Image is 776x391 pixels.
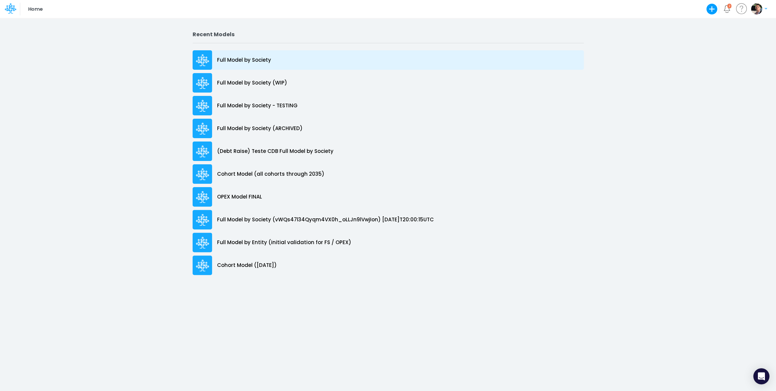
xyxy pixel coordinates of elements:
[217,79,287,87] p: Full Model by Society (WIP)
[217,102,298,110] p: Full Model by Society - TESTING
[193,231,584,254] a: Full Model by Entity (initial validation for FS / OPEX)
[193,49,584,71] a: Full Model by Society
[193,140,584,163] a: (Debt Raise) Teste CDB Full Model by Society
[193,117,584,140] a: Full Model by Society (ARCHIVED)
[193,71,584,94] a: Full Model by Society (WIP)
[217,193,262,201] p: OPEX Model FINAL
[217,262,277,269] p: Cohort Model ([DATE])
[728,4,730,7] div: 2 unread items
[193,94,584,117] a: Full Model by Society - TESTING
[193,208,584,231] a: Full Model by Society (vWQs47l34Qyqm4VX0h_oLLJn9lVwjIon) [DATE]T20:00:15UTC
[217,216,434,224] p: Full Model by Society (vWQs47l34Qyqm4VX0h_oLLJn9lVwjIon) [DATE]T20:00:15UTC
[28,5,43,13] p: Home
[193,163,584,185] a: Cohort Model (all cohorts through 2035)
[723,5,731,13] a: Notifications
[193,254,584,277] a: Cohort Model ([DATE])
[217,125,303,132] p: Full Model by Society (ARCHIVED)
[193,185,584,208] a: OPEX Model FINAL
[193,31,584,38] h2: Recent Models
[217,148,333,155] p: (Debt Raise) Teste CDB Full Model by Society
[753,368,769,384] div: Open Intercom Messenger
[217,56,271,64] p: Full Model by Society
[217,170,324,178] p: Cohort Model (all cohorts through 2035)
[217,239,351,246] p: Full Model by Entity (initial validation for FS / OPEX)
